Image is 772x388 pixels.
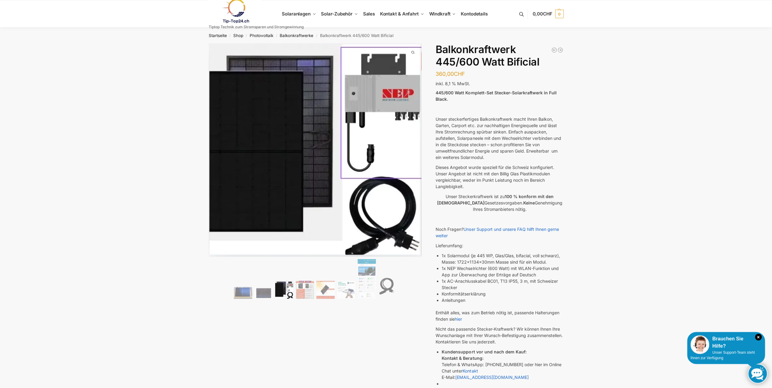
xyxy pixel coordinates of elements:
[463,368,478,373] a: Kontakt
[455,375,528,380] a: [EMAIL_ADDRESS][DOMAIN_NAME]
[436,116,563,160] p: Unser steckerfertiges Balkonkraftwerk macht Ihren Balkon, Garten, Carport etc. zur nachhaltigen E...
[275,281,293,299] img: Bificiales Hochleistungsmodul
[380,11,419,17] span: Kontakt & Anfahrt
[436,326,563,345] p: Nicht das passende Stecker-Kraftwerk? Wir können Ihnen Ihre Wunschanlage mit Ihrer Wunsch-Befesti...
[442,349,526,354] strong: Kundensupport vor und nach dem Kauf:
[557,47,563,53] a: 890/600 Watt Solarkraftwerk + 2,7 KW Batteriespeicher Genehmigungsfrei
[421,43,634,256] img: Balkonkraftwerk 445/600 Watt Bificial 7
[454,71,465,77] span: CHF
[442,252,563,265] li: 1x Solarmodul (je 445 WP, Glas/Glas, bifacial, voll schwarz), Masse: 1722x1134x30mm Masse sind fü...
[363,11,375,17] span: Sales
[234,287,252,299] img: Solaranlage für den kleinen Balkon
[316,281,335,299] img: Bificial 30 % mehr Leistung
[436,43,563,68] h1: Balkonkraftwerk 445/600 Watt Bificial
[319,0,360,28] a: Solar-Zubehör
[233,33,243,38] a: Shop
[227,33,233,38] span: /
[209,33,227,38] a: Startseite
[755,334,762,340] i: Schließen
[690,350,755,360] span: Unser Support-Team steht Ihnen zur Verfügung
[442,349,563,380] li: Telefon & WhatsApp: [PHONE_NUMBER] oder hier im Online Chat unter E-Mail:
[442,297,563,303] li: Anleitungen
[436,309,563,322] p: Enthält alles, was zum Betrieb nötig ist, passende Halterungen finden sie
[543,11,552,17] span: CHF
[280,33,313,38] a: Balkonkraftwerke
[436,71,465,77] bdi: 360,00
[282,11,311,17] span: Solaranlagen
[442,265,563,278] li: 1x NEP Wechselrichter (600 Watt) mit WLAN-Funktion und App zur Überwachung der Erträge auf Deutsch
[209,43,422,257] img: Balkonkraftwerk 445/600 Watt Bificial 5
[690,335,709,354] img: Customer service
[436,164,563,190] p: Dieses Angebot wurde speziell für die Schweiz konfiguriert. Unser Angebot ist nicht mit den Billi...
[436,242,563,249] p: Lieferumfang:
[426,0,458,28] a: Windkraft
[377,0,426,28] a: Kontakt & Anfahrt
[321,11,352,17] span: Solar-Zubehör
[690,335,762,350] div: Brauchen Sie Hilfe?
[551,47,557,53] a: Steckerkraftwerk 890 Watt mit verstellbaren Balkonhalterungen inkl. Lieferung
[243,33,250,38] span: /
[532,11,552,17] span: 0,00
[442,356,483,361] strong: Kontakt & Beratung:
[429,11,450,17] span: Windkraft
[209,25,304,29] p: Tiptop Technik zum Stromsparen und Stromgewinnung
[358,259,376,299] img: NEPViewer App
[296,281,314,299] img: Wer billig kauft, kauft 2 mal.
[436,193,563,212] p: Unser Steckerkraftwerk ist zu Gesetzesvorgaben. Genehmigung Ihres Stromanbieters nötig.
[458,0,490,28] a: Kontodetails
[337,281,355,299] img: Balkonkraftwerk 445/600 Watt Bificial – Bild 6
[442,278,563,291] li: 1x AC-Anschlusskabel BC01, T13 IP55, 3 m, mit Schweizer Stecker
[250,33,273,38] a: Photovoltaik
[455,316,462,322] a: hier
[198,28,574,43] nav: Breadcrumb
[436,90,556,102] strong: 445/600 Watt Komplett-Set Stecker-Solarkraftwerk in Full Black.
[273,33,280,38] span: /
[461,11,488,17] span: Kontodetails
[523,200,534,205] strong: Keine
[436,227,559,238] a: Unser Support und unsere FAQ hilft Ihnen gerne weiter
[378,275,396,299] img: Anschlusskabel-3meter
[442,291,563,297] li: Konformitätserklärung
[313,33,320,38] span: /
[360,0,377,28] a: Sales
[436,226,563,239] p: Noch Fragen?
[255,287,273,299] img: Balkonkraftwerk 445/600 Watt Bificial – Bild 2
[532,5,563,23] a: 0,00CHF 0
[436,81,470,86] span: inkl. 8,1 % MwSt.
[555,10,564,18] span: 0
